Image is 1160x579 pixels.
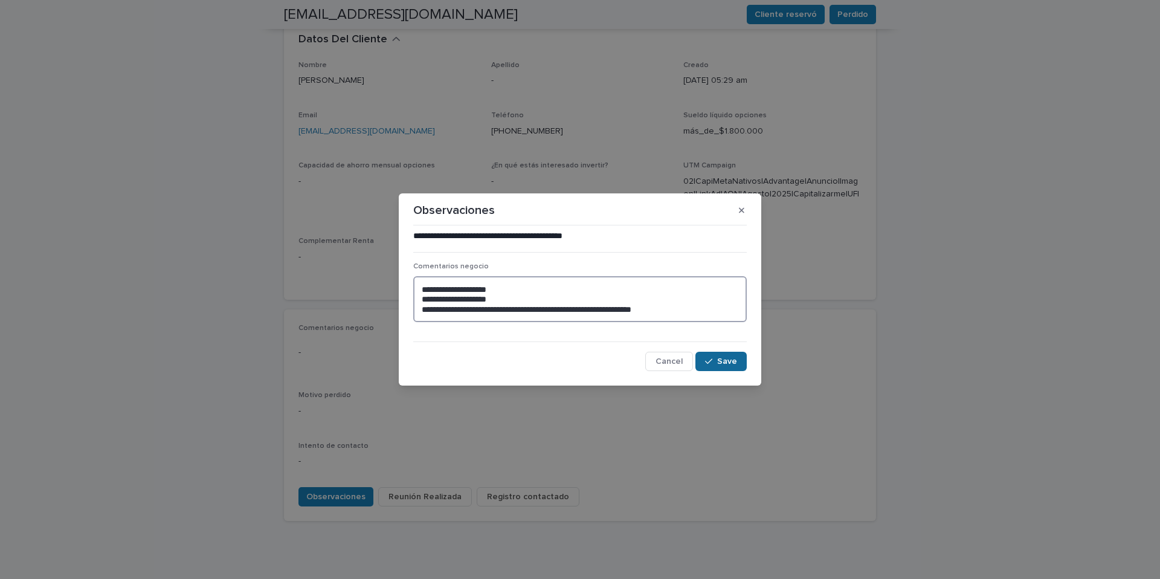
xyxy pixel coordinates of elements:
[695,352,747,371] button: Save
[413,263,489,270] span: Comentarios negocio
[413,203,495,218] p: Observaciones
[656,357,683,366] span: Cancel
[717,357,737,366] span: Save
[645,352,693,371] button: Cancel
